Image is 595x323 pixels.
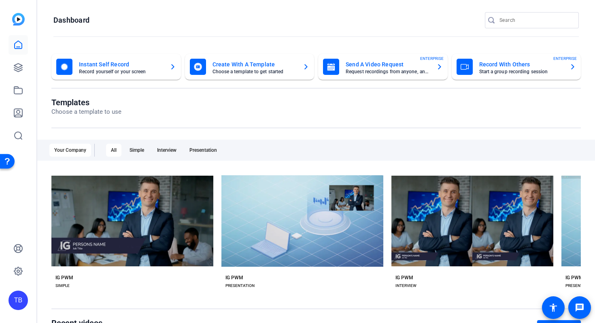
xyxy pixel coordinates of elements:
[79,59,163,69] mat-card-title: Instant Self Record
[53,15,89,25] h1: Dashboard
[125,144,149,157] div: Simple
[420,55,444,62] span: ENTERPRISE
[225,274,243,281] div: IG PWM
[346,59,430,69] mat-card-title: Send A Video Request
[55,283,70,289] div: SIMPLE
[51,98,121,107] h1: Templates
[12,13,25,25] img: blue-gradient.svg
[225,283,255,289] div: PRESENTATION
[51,54,181,80] button: Instant Self RecordRecord yourself or your screen
[499,15,572,25] input: Search
[212,59,297,69] mat-card-title: Create With A Template
[395,274,413,281] div: IG PWM
[548,303,558,312] mat-icon: accessibility
[395,283,416,289] div: INTERVIEW
[479,69,563,74] mat-card-subtitle: Start a group recording session
[185,144,222,157] div: Presentation
[49,144,91,157] div: Your Company
[318,54,448,80] button: Send A Video RequestRequest recordings from anyone, anywhereENTERPRISE
[346,69,430,74] mat-card-subtitle: Request recordings from anyone, anywhere
[575,303,584,312] mat-icon: message
[8,291,28,310] div: TB
[51,107,121,117] p: Choose a template to use
[152,144,181,157] div: Interview
[212,69,297,74] mat-card-subtitle: Choose a template to get started
[185,54,314,80] button: Create With A TemplateChoose a template to get started
[565,283,595,289] div: PRESENTATION
[106,144,121,157] div: All
[479,59,563,69] mat-card-title: Record With Others
[79,69,163,74] mat-card-subtitle: Record yourself or your screen
[452,54,581,80] button: Record With OthersStart a group recording sessionENTERPRISE
[55,274,73,281] div: IG PWM
[553,55,577,62] span: ENTERPRISE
